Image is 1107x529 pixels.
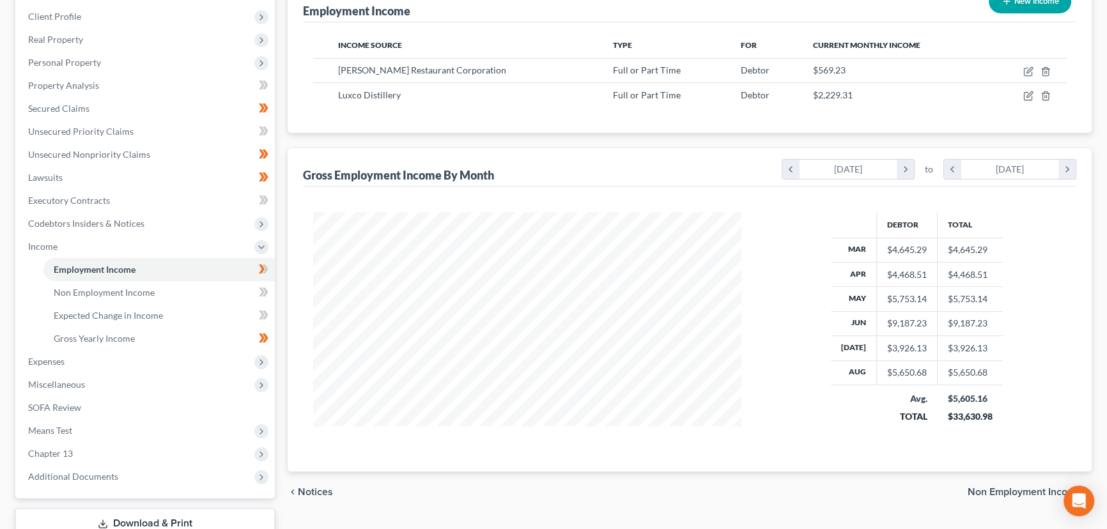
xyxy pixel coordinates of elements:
[28,241,58,252] span: Income
[18,74,275,97] a: Property Analysis
[28,103,89,114] span: Secured Claims
[298,487,333,497] span: Notices
[925,163,933,176] span: to
[28,402,81,413] span: SOFA Review
[938,311,1003,335] td: $9,187.23
[28,218,144,229] span: Codebtors Insiders & Notices
[887,342,927,355] div: $3,926.13
[303,167,494,183] div: Gross Employment Income By Month
[338,65,506,75] span: [PERSON_NAME] Restaurant Corporation
[887,317,927,330] div: $9,187.23
[831,238,877,262] th: Mar
[887,392,927,405] div: Avg.
[54,287,155,298] span: Non Employment Income
[28,149,150,160] span: Unsecured Nonpriority Claims
[831,336,877,360] th: [DATE]
[948,392,993,405] div: $5,605.16
[288,487,298,497] i: chevron_left
[28,57,101,68] span: Personal Property
[741,40,757,50] span: For
[18,166,275,189] a: Lawsuits
[938,360,1003,385] td: $5,650.68
[54,310,163,321] span: Expected Change in Income
[28,80,99,91] span: Property Analysis
[944,160,961,179] i: chevron_left
[28,172,63,183] span: Lawsuits
[18,143,275,166] a: Unsecured Nonpriority Claims
[938,287,1003,311] td: $5,753.14
[54,333,135,344] span: Gross Yearly Income
[28,425,72,436] span: Means Test
[831,311,877,335] th: Jun
[938,238,1003,262] td: $4,645.29
[812,65,845,75] span: $569.23
[18,120,275,143] a: Unsecured Priority Claims
[938,262,1003,286] td: $4,468.51
[28,34,83,45] span: Real Property
[613,65,680,75] span: Full or Part Time
[938,212,1003,238] th: Total
[887,268,927,281] div: $4,468.51
[812,89,852,100] span: $2,229.31
[897,160,914,179] i: chevron_right
[887,410,927,423] div: TOTAL
[18,396,275,419] a: SOFA Review
[338,89,401,100] span: Luxco Distillery
[800,160,897,179] div: [DATE]
[28,471,118,482] span: Additional Documents
[28,126,134,137] span: Unsecured Priority Claims
[28,448,73,459] span: Chapter 13
[968,487,1081,497] span: Non Employment Income
[948,410,993,423] div: $33,630.98
[961,160,1059,179] div: [DATE]
[741,65,770,75] span: Debtor
[43,327,275,350] a: Gross Yearly Income
[1058,160,1076,179] i: chevron_right
[338,40,402,50] span: Income Source
[938,336,1003,360] td: $3,926.13
[303,3,410,19] div: Employment Income
[613,89,680,100] span: Full or Part Time
[43,281,275,304] a: Non Employment Income
[54,264,135,275] span: Employment Income
[741,89,770,100] span: Debtor
[18,189,275,212] a: Executory Contracts
[968,487,1092,497] button: Non Employment Income chevron_right
[887,293,927,305] div: $5,753.14
[877,212,938,238] th: Debtor
[28,11,81,22] span: Client Profile
[831,287,877,311] th: May
[28,195,110,206] span: Executory Contracts
[887,366,927,379] div: $5,650.68
[43,258,275,281] a: Employment Income
[28,356,65,367] span: Expenses
[812,40,920,50] span: Current Monthly Income
[288,487,333,497] button: chevron_left Notices
[887,243,927,256] div: $4,645.29
[1064,486,1094,516] div: Open Intercom Messenger
[613,40,632,50] span: Type
[831,360,877,385] th: Aug
[18,97,275,120] a: Secured Claims
[43,304,275,327] a: Expected Change in Income
[782,160,800,179] i: chevron_left
[831,262,877,286] th: Apr
[28,379,85,390] span: Miscellaneous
